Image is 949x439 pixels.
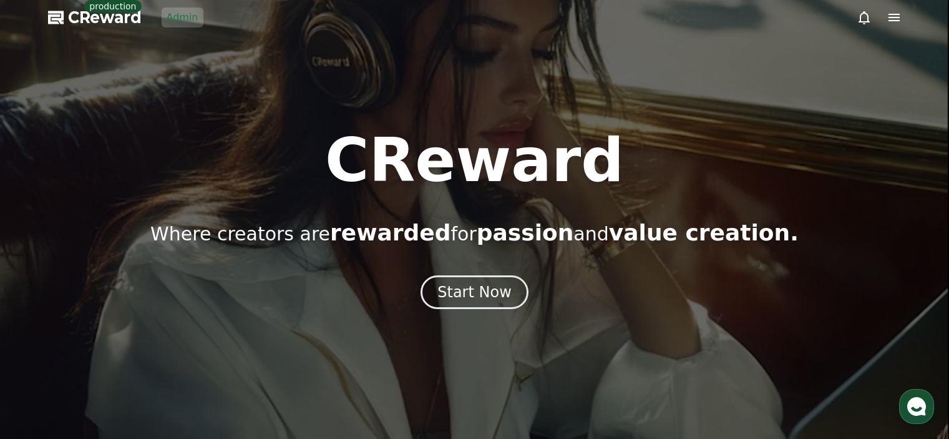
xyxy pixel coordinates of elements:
[150,220,799,245] p: Where creators are for and
[609,220,799,245] span: value creation.
[162,7,203,27] a: Admin
[330,220,450,245] span: rewarded
[421,288,528,300] a: Start Now
[421,275,528,309] button: Start Now
[48,7,142,27] a: CReward
[477,220,574,245] span: passion
[325,131,624,190] h1: CReward
[437,282,512,302] div: Start Now
[68,7,142,27] span: CReward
